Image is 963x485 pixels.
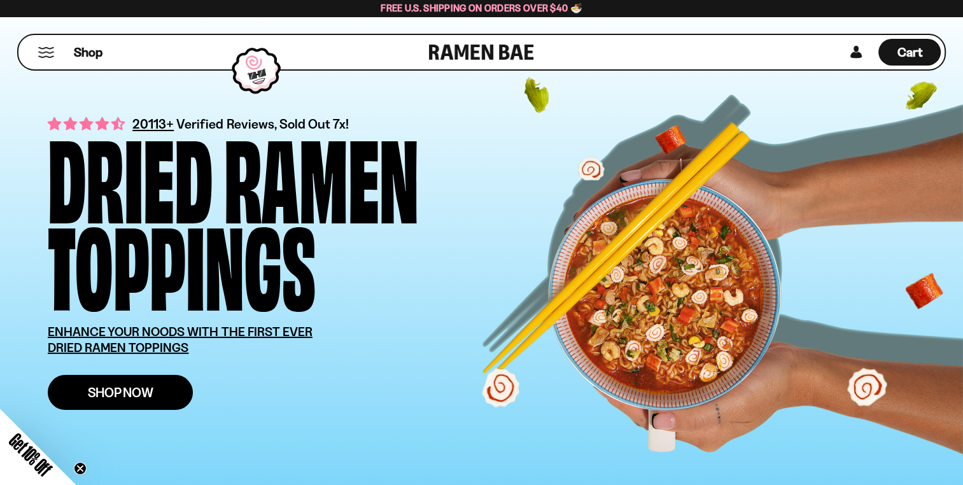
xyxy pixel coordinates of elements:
span: Shop [74,44,102,61]
button: Mobile Menu Trigger [38,47,55,58]
button: Close teaser [74,462,87,475]
span: Free U.S. Shipping on Orders over $40 🍜 [381,2,582,14]
div: Ramen [224,130,419,218]
span: Shop Now [88,386,153,399]
a: Shop Now [48,375,193,410]
span: Get 10% Off [6,430,55,479]
div: Cart [878,35,941,69]
span: Cart [897,45,922,60]
a: Shop [74,39,102,66]
div: Toppings [48,218,316,305]
div: Dried [48,130,213,218]
u: ENHANCE YOUR NOODS WITH THE FIRST EVER DRIED RAMEN TOPPINGS [48,324,313,355]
